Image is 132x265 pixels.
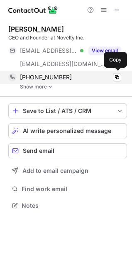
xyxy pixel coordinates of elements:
[20,60,106,68] span: [EMAIL_ADDRESS][DOMAIN_NAME]
[8,123,127,138] button: AI write personalized message
[20,84,127,90] a: Show more
[8,183,127,195] button: Find work email
[88,47,121,55] button: Reveal Button
[8,143,127,158] button: Send email
[8,103,127,118] button: save-profile-one-click
[20,47,77,54] span: [EMAIL_ADDRESS][DOMAIN_NAME]
[8,200,127,211] button: Notes
[8,163,127,178] button: Add to email campaign
[8,25,64,33] div: [PERSON_NAME]
[22,202,124,209] span: Notes
[20,74,72,81] span: [PHONE_NUMBER]
[23,147,54,154] span: Send email
[48,84,53,90] img: -
[23,108,112,114] div: Save to List / ATS / CRM
[22,185,124,193] span: Find work email
[23,128,111,134] span: AI write personalized message
[22,167,88,174] span: Add to email campaign
[8,5,58,15] img: ContactOut v5.3.10
[8,34,127,42] div: CEO and Founder at Novelty Inc.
